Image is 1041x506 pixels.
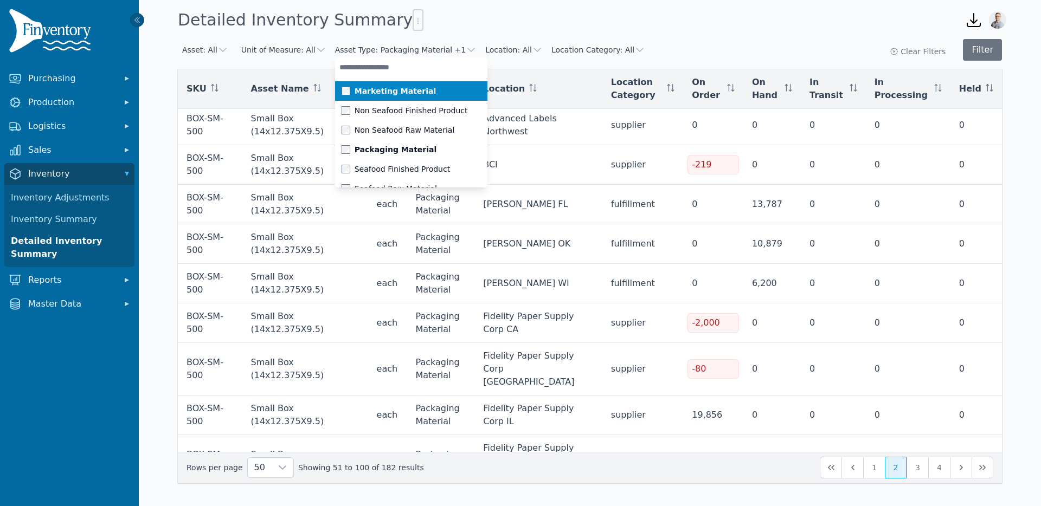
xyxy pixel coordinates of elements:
[602,435,683,488] td: supplier
[692,76,723,102] span: On Order
[242,395,368,435] td: Small Box (14x12.375X9.5)
[407,185,474,224] td: Packaging Material
[474,145,602,185] td: BCI
[474,435,602,488] td: Fidelity Paper Supply Corp [GEOGRAPHIC_DATA]
[407,303,474,343] td: Packaging Material
[809,237,857,250] div: 0
[752,237,792,250] div: 10,879
[551,44,645,55] button: Location Category: All
[809,119,857,132] div: 0
[692,277,735,290] div: 0
[28,72,115,85] span: Purchasing
[178,9,423,31] h1: Detailed Inventory Summary
[335,44,477,55] button: Asset Type: Packaging Material +1
[959,408,993,421] div: 0
[182,44,228,55] button: Asset: All
[863,457,885,478] button: Page 1
[28,120,115,133] span: Logistics
[692,198,735,211] div: 0
[875,408,942,421] div: 0
[687,359,739,379] div: -80
[4,293,134,315] button: Master Data
[602,303,683,343] td: supplier
[875,198,942,211] div: 0
[242,343,368,395] td: Small Box (14x12.375X9.5)
[602,145,683,185] td: supplier
[875,119,942,132] div: 0
[178,395,242,435] td: BOX-SM-500
[407,435,474,488] td: Packaging Material
[407,395,474,435] td: Packaging Material
[841,457,863,478] button: Previous Page
[875,158,942,171] div: 0
[875,76,930,102] span: In Processing
[407,264,474,303] td: Packaging Material
[809,316,857,329] div: 0
[242,106,368,145] td: Small Box (14x12.375X9.5)
[251,82,309,95] span: Asset Name
[809,408,857,421] div: 0
[407,224,474,264] td: Packaging Material
[959,362,993,375] div: 0
[972,457,993,478] button: Last Page
[687,155,739,174] div: -219
[890,46,946,57] button: Clear Filters
[474,303,602,343] td: Fidelity Paper Supply Corp CA
[959,237,993,250] div: 0
[474,106,602,145] td: Advanced Labels Northwest
[959,82,981,95] span: Held
[28,297,115,310] span: Master Data
[241,44,326,55] button: Unit of Measure: All
[368,303,407,343] td: each
[178,264,242,303] td: BOX-SM-500
[335,81,487,198] ul: Asset Type: Packaging Material +1
[178,343,242,395] td: BOX-SM-500
[9,9,95,57] img: Finventory
[885,457,907,478] button: Page 2
[242,185,368,224] td: Small Box (14x12.375X9.5)
[959,198,993,211] div: 0
[611,76,663,102] span: Location Category
[298,462,424,473] span: Showing 51 to 100 of 182 results
[752,76,780,102] span: On Hand
[752,198,792,211] div: 13,787
[875,362,942,375] div: 0
[4,92,134,113] button: Production
[875,316,942,329] div: 0
[928,457,950,478] button: Page 4
[355,144,437,155] span: Packaging Material
[602,224,683,264] td: fulfillment
[809,362,857,375] div: 0
[355,183,437,194] span: Seafood Raw Material
[959,119,993,132] div: 0
[248,458,272,477] span: Rows per page
[178,185,242,224] td: BOX-SM-500
[602,264,683,303] td: fulfillment
[483,82,525,95] span: Location
[355,125,455,135] span: Non Seafood Raw Material
[407,343,474,395] td: Packaging Material
[7,187,132,209] a: Inventory Adjustments
[907,457,928,478] button: Page 3
[752,362,792,375] div: 0
[692,119,735,132] div: 0
[242,224,368,264] td: Small Box (14x12.375X9.5)
[28,274,115,287] span: Reports
[7,230,132,265] a: Detailed Inventory Summary
[178,303,242,343] td: BOX-SM-500
[875,277,942,290] div: 0
[820,457,841,478] button: First Page
[4,139,134,161] button: Sales
[959,277,993,290] div: 0
[963,39,1002,61] button: Filter
[692,237,735,250] div: 0
[368,395,407,435] td: each
[474,343,602,395] td: Fidelity Paper Supply Corp [GEOGRAPHIC_DATA]
[485,44,543,55] button: Location: All
[28,167,115,180] span: Inventory
[989,11,1006,29] img: Joshua Benton
[809,76,845,102] span: In Transit
[474,264,602,303] td: [PERSON_NAME] WI
[692,408,735,421] div: 19,856
[950,457,972,478] button: Next Page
